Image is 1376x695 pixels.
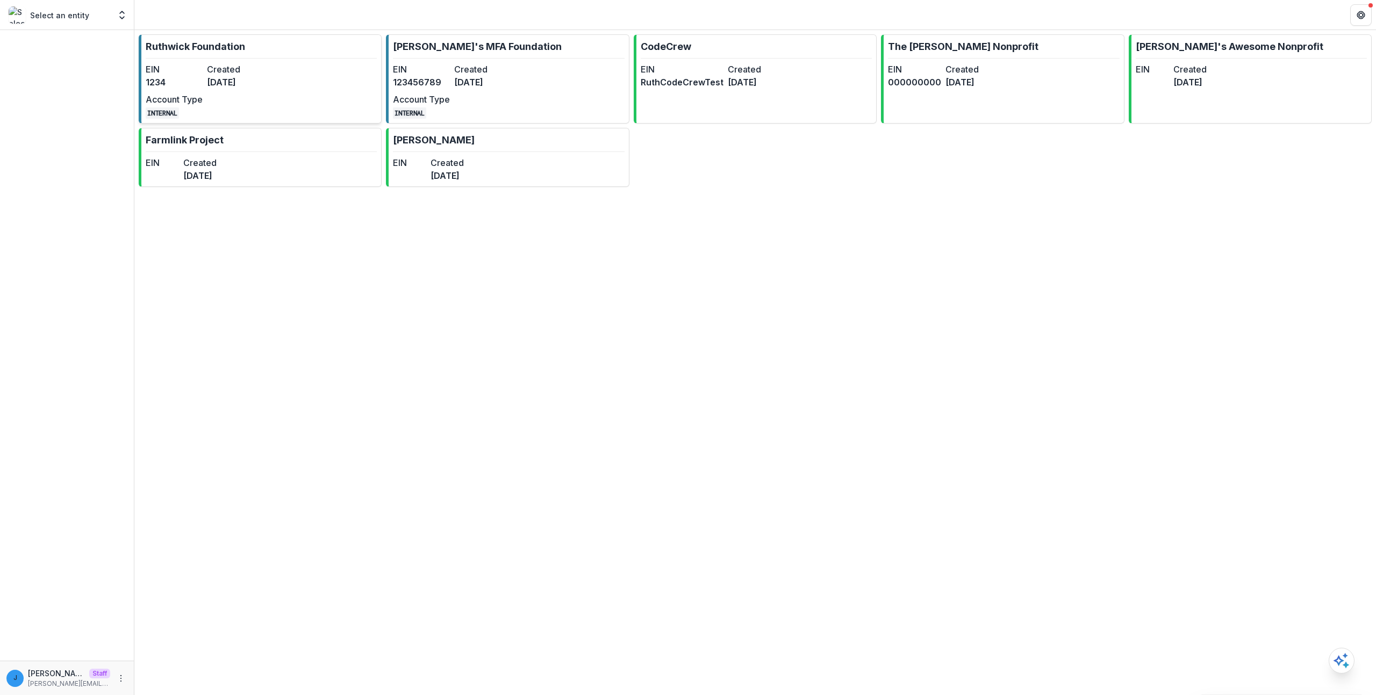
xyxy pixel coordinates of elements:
dt: EIN [888,63,941,76]
button: More [114,672,127,685]
a: CodeCrewEINRuthCodeCrewTestCreated[DATE] [634,34,877,124]
dd: [DATE] [207,76,264,89]
code: INTERNAL [393,107,426,119]
p: The [PERSON_NAME] Nonprofit [888,39,1038,54]
dt: EIN [146,63,203,76]
p: CodeCrew [641,39,691,54]
p: [PERSON_NAME]'s Awesome Nonprofit [1136,39,1323,54]
dd: 123456789 [393,76,450,89]
p: Farmlink Project [146,133,224,147]
dd: [DATE] [183,169,217,182]
button: Get Help [1350,4,1372,26]
a: [PERSON_NAME]'s Awesome NonprofitEINCreated[DATE] [1129,34,1372,124]
a: Farmlink ProjectEINCreated[DATE] [139,128,382,187]
dt: EIN [1136,63,1169,76]
p: [PERSON_NAME]'s MFA Foundation [393,39,562,54]
dt: Account Type [393,93,450,106]
a: The [PERSON_NAME] NonprofitEIN000000000Created[DATE] [881,34,1124,124]
button: Open entity switcher [114,4,130,26]
dt: EIN [393,156,426,169]
dt: EIN [393,63,450,76]
dd: [DATE] [1173,76,1207,89]
dt: Account Type [146,93,203,106]
a: Ruthwick FoundationEIN1234Created[DATE]Account TypeINTERNAL [139,34,382,124]
dt: EIN [641,63,723,76]
code: INTERNAL [146,107,179,119]
dt: Created [431,156,464,169]
a: [PERSON_NAME]'s MFA FoundationEIN123456789Created[DATE]Account TypeINTERNAL [386,34,629,124]
dd: RuthCodeCrewTest [641,76,723,89]
dt: Created [207,63,264,76]
a: [PERSON_NAME]EINCreated[DATE] [386,128,629,187]
dt: Created [454,63,511,76]
button: Open AI Assistant [1329,648,1354,674]
p: Ruthwick Foundation [146,39,245,54]
dd: [DATE] [454,76,511,89]
dt: EIN [146,156,179,169]
p: Select an entity [30,10,89,21]
dt: Created [945,63,999,76]
dd: [DATE] [728,76,811,89]
dt: Created [183,156,217,169]
dt: Created [728,63,811,76]
dt: Created [1173,63,1207,76]
p: [PERSON_NAME][EMAIL_ADDRESS][DOMAIN_NAME] [28,668,85,679]
dd: [DATE] [945,76,999,89]
img: Select an entity [9,6,26,24]
div: jonah@trytemelio.com [13,675,17,682]
p: [PERSON_NAME] [393,133,475,147]
dd: [DATE] [431,169,464,182]
p: Staff [89,669,110,678]
dd: 1234 [146,76,203,89]
dd: 000000000 [888,76,941,89]
p: [PERSON_NAME][EMAIL_ADDRESS][DOMAIN_NAME] [28,679,110,689]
